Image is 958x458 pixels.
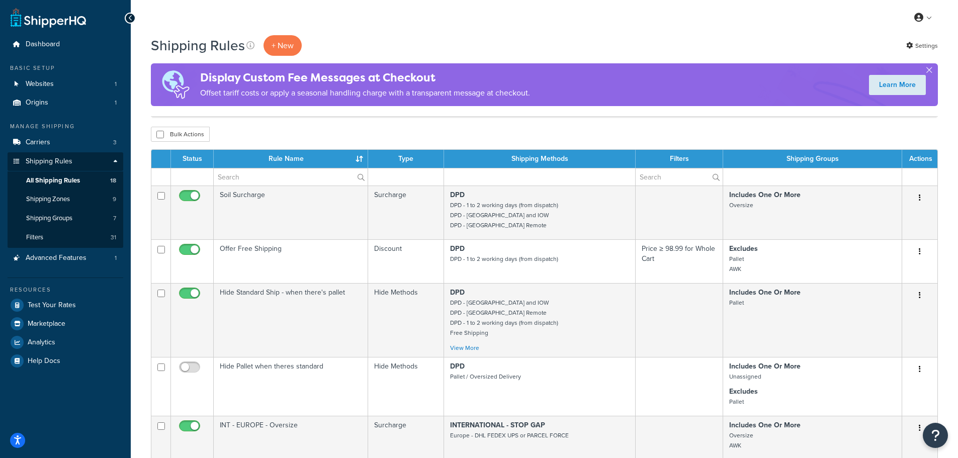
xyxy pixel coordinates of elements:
strong: DPD [450,361,465,372]
img: duties-banner-06bc72dcb5fe05cb3f9472aba00be2ae8eb53ab6f0d8bb03d382ba314ac3c341.png [151,63,200,106]
a: Origins 1 [8,94,123,112]
td: Surcharge [368,186,444,239]
small: DPD - 1 to 2 working days (from dispatch) DPD - [GEOGRAPHIC_DATA] and IOW DPD - [GEOGRAPHIC_DATA]... [450,201,558,230]
th: Type [368,150,444,168]
strong: Includes One Or More [729,287,801,298]
span: Filters [26,233,43,242]
div: Resources [8,286,123,294]
td: Offer Free Shipping [214,239,368,283]
strong: Excludes [729,243,758,254]
span: 31 [111,233,116,242]
strong: INTERNATIONAL - STOP GAP [450,420,545,430]
a: Shipping Zones 9 [8,190,123,209]
th: Status [171,150,214,168]
small: DPD - [GEOGRAPHIC_DATA] and IOW DPD - [GEOGRAPHIC_DATA] Remote DPD - 1 to 2 working days (from di... [450,298,558,337]
div: Basic Setup [8,64,123,72]
a: Websites 1 [8,75,123,94]
span: Analytics [28,338,55,347]
td: Hide Standard Ship - when there's pallet [214,283,368,357]
input: Search [636,168,723,186]
li: Origins [8,94,123,112]
th: Filters [636,150,723,168]
span: Shipping Rules [26,157,72,166]
span: Carriers [26,138,50,147]
a: Dashboard [8,35,123,54]
td: Hide Methods [368,357,444,416]
small: Unassigned [729,372,761,381]
strong: DPD [450,287,465,298]
li: All Shipping Rules [8,171,123,190]
strong: Includes One Or More [729,420,801,430]
small: Pallet AWK [729,254,744,273]
small: Pallet [729,397,744,406]
span: Shipping Zones [26,195,70,204]
td: Hide Pallet when theres standard [214,357,368,416]
button: Open Resource Center [923,423,948,448]
small: DPD - 1 to 2 working days (from dispatch) [450,254,558,263]
span: Advanced Features [26,254,86,262]
th: Shipping Methods [444,150,636,168]
strong: Includes One Or More [729,190,801,200]
span: 7 [113,214,116,223]
small: Pallet [729,298,744,307]
span: 18 [110,176,116,185]
strong: DPD [450,190,465,200]
strong: Includes One Or More [729,361,801,372]
a: Learn More [869,75,926,95]
a: View More [450,343,479,352]
a: Carriers 3 [8,133,123,152]
li: Carriers [8,133,123,152]
p: Offset tariff costs or apply a seasonal handling charge with a transparent message at checkout. [200,86,530,100]
li: Websites [8,75,123,94]
p: + New [264,35,302,56]
td: Discount [368,239,444,283]
a: Settings [906,39,938,53]
span: 1 [115,80,117,88]
li: Shipping Zones [8,190,123,209]
td: Hide Methods [368,283,444,357]
td: Soil Surcharge [214,186,368,239]
span: Shipping Groups [26,214,72,223]
span: Dashboard [26,40,60,49]
div: Manage Shipping [8,122,123,131]
th: Shipping Groups [723,150,902,168]
button: Bulk Actions [151,127,210,142]
h4: Display Custom Fee Messages at Checkout [200,69,530,86]
h1: Shipping Rules [151,36,245,55]
a: Analytics [8,333,123,351]
a: Help Docs [8,352,123,370]
small: Oversize AWK [729,431,753,450]
a: Marketplace [8,315,123,333]
span: All Shipping Rules [26,176,80,185]
th: Actions [902,150,937,168]
li: Shipping Rules [8,152,123,248]
a: Shipping Groups 7 [8,209,123,228]
span: Origins [26,99,48,107]
small: Europe - DHL FEDEX UPS or PARCEL FORCE [450,431,569,440]
small: Oversize [729,201,753,210]
a: Test Your Rates [8,296,123,314]
th: Rule Name : activate to sort column ascending [214,150,368,168]
span: 9 [113,195,116,204]
span: Websites [26,80,54,88]
span: 3 [113,138,117,147]
td: Price ≥ 98.99 for Whole Cart [636,239,723,283]
span: 1 [115,99,117,107]
a: Filters 31 [8,228,123,247]
input: Search [214,168,368,186]
strong: DPD [450,243,465,254]
li: Advanced Features [8,249,123,267]
span: Help Docs [28,357,60,365]
strong: Excludes [729,386,758,397]
a: Shipping Rules [8,152,123,171]
a: All Shipping Rules 18 [8,171,123,190]
li: Shipping Groups [8,209,123,228]
span: Test Your Rates [28,301,76,310]
span: 1 [115,254,117,262]
li: Filters [8,228,123,247]
span: Marketplace [28,320,65,328]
